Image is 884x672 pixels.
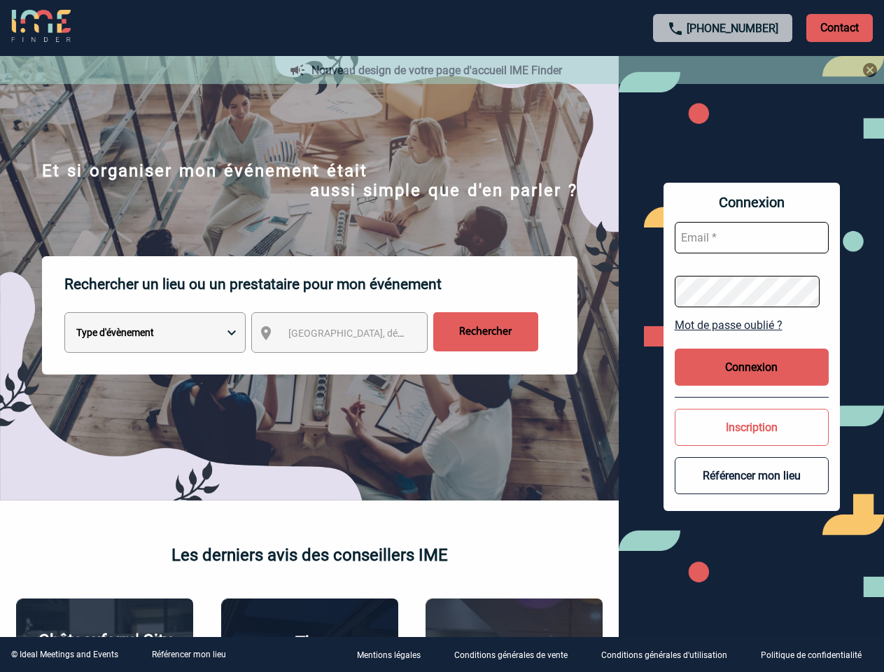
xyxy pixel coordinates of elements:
div: © Ideal Meetings and Events [11,650,118,659]
a: Conditions générales de vente [443,648,590,661]
a: Conditions générales d'utilisation [590,648,750,661]
a: Mentions légales [346,648,443,661]
p: Politique de confidentialité [761,651,862,661]
p: Conditions générales d'utilisation [601,651,727,661]
a: Politique de confidentialité [750,648,884,661]
p: Mentions légales [357,651,421,661]
p: Conditions générales de vente [454,651,568,661]
a: Référencer mon lieu [152,650,226,659]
